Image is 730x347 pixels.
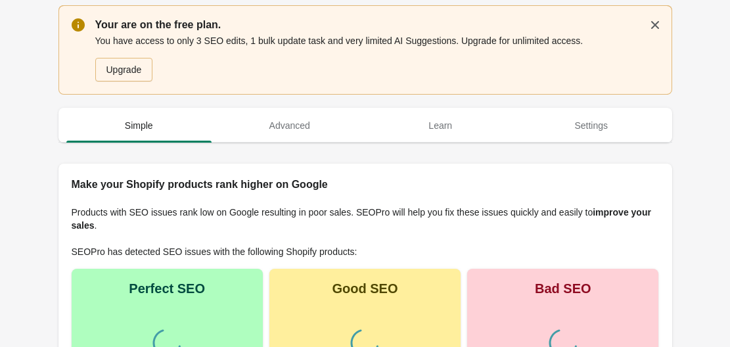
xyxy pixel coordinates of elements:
div: Upgrade [106,64,142,75]
span: Simple [66,114,212,137]
button: Simple [64,108,215,143]
button: Advanced [214,108,365,143]
button: Settings [516,108,667,143]
a: Upgrade [95,58,153,81]
b: improve your sales [72,207,651,231]
div: Perfect SEO [129,282,205,295]
button: Learn [365,108,516,143]
span: Advanced [217,114,363,137]
span: Settings [518,114,664,137]
span: Learn [368,114,514,137]
p: Products with SEO issues rank low on Google resulting in poor sales. SEOPro will help you fix the... [72,206,659,232]
div: Good SEO [332,282,398,295]
div: Bad SEO [535,282,591,295]
h2: Make your Shopify products rank higher on Google [72,177,659,193]
div: You have access to only 3 SEO edits, 1 bulk update task and very limited AI Suggestions. Upgrade ... [95,33,659,83]
p: SEOPro has detected SEO issues with the following Shopify products: [72,245,659,258]
p: Your are on the free plan. [95,17,659,33]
